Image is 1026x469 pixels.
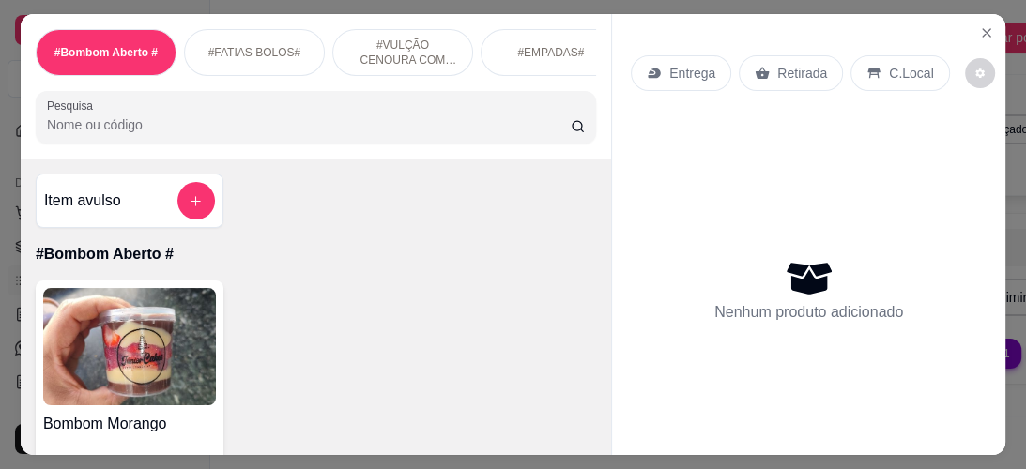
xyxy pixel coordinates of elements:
h4: Bombom Morango [43,413,216,435]
input: Pesquisa [47,115,571,134]
p: #VULÇÃO CENOURA COM BRIGADEIRO# [348,38,457,68]
button: Close [972,18,1002,48]
p: C.Local [889,64,933,83]
img: product-image [43,288,216,405]
label: Pesquisa [47,98,100,113]
p: Nenhum produto adicionado [714,301,903,324]
p: Entrega [669,64,715,83]
p: #Bombom Aberto # [36,243,596,265]
p: #Bombom Aberto # [54,45,158,60]
h4: Item avulso [44,189,121,212]
button: decrease-product-quantity [965,58,995,88]
button: add-separate-item [177,182,215,219]
p: Retirada [777,64,827,83]
p: #EMPADAS# [517,45,584,60]
p: #FATIAS BOLOS# [208,45,300,60]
